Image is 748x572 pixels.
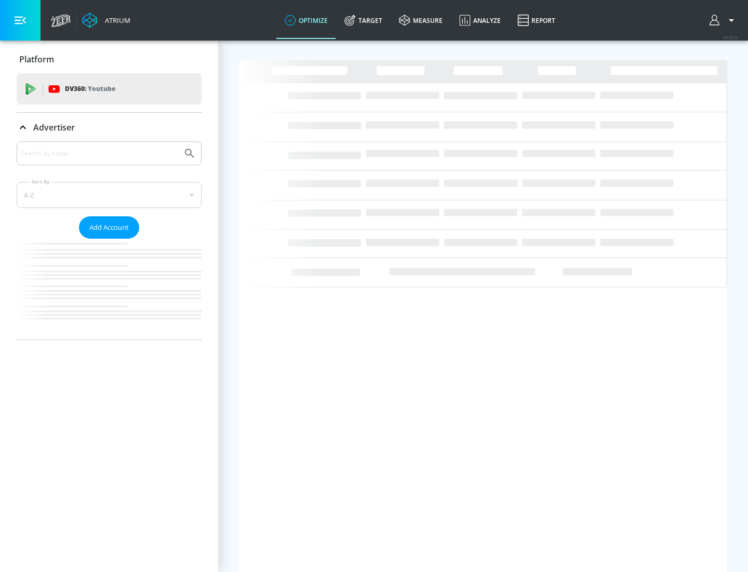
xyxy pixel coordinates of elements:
p: Youtube [88,83,115,94]
button: Add Account [79,216,139,239]
a: Atrium [82,12,130,28]
span: Add Account [89,222,129,233]
a: Analyze [451,2,509,39]
a: measure [391,2,451,39]
div: Atrium [101,16,130,25]
p: DV360: [65,83,115,95]
div: Advertiser [17,141,202,340]
div: Advertiser [17,113,202,142]
div: DV360: Youtube [17,73,202,105]
nav: list of Advertiser [17,239,202,340]
a: Report [509,2,564,39]
a: optimize [276,2,336,39]
label: Sort By [30,178,52,185]
p: Advertiser [33,122,75,133]
div: Platform [17,45,202,74]
span: v 4.32.0 [723,34,738,40]
div: A-Z [17,182,202,208]
input: Search by name [21,147,178,160]
a: Target [336,2,391,39]
p: Platform [19,54,54,65]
